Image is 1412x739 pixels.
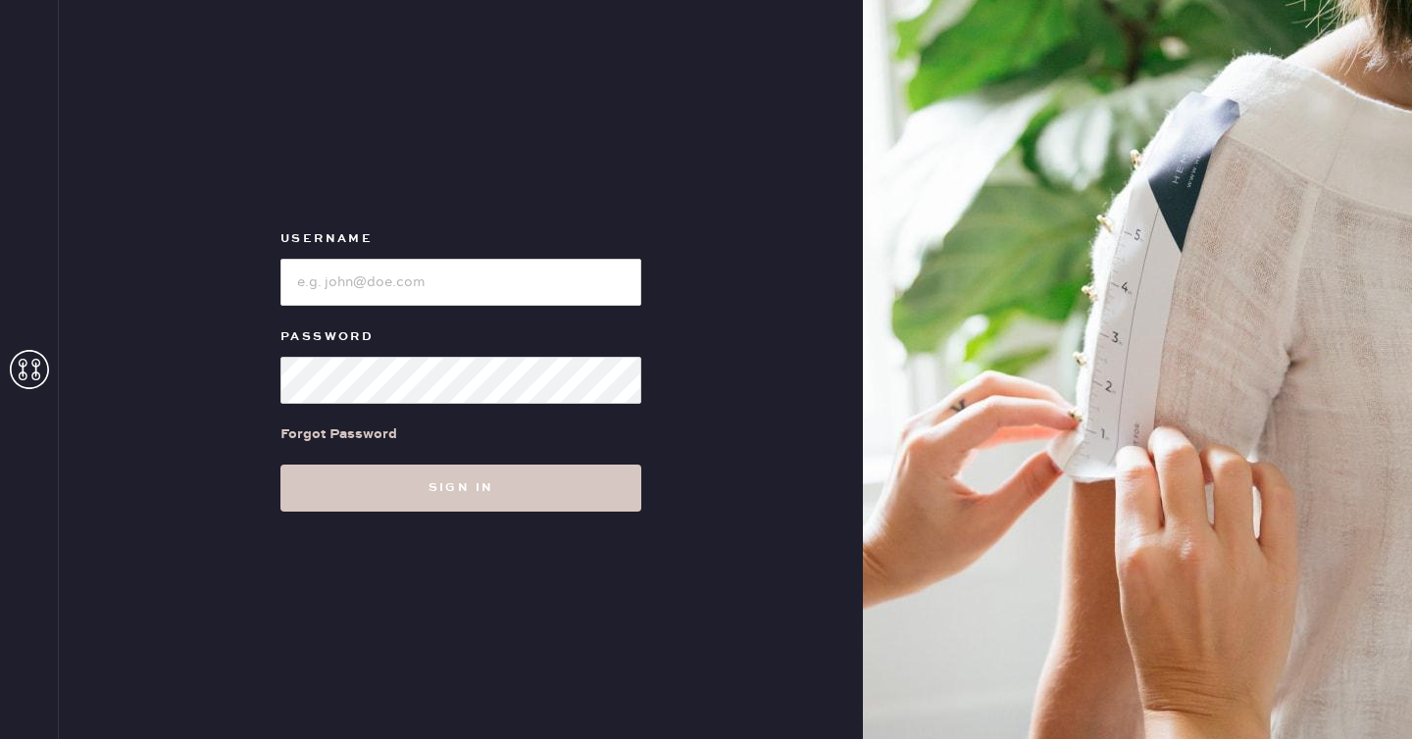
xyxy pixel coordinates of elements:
[280,259,641,306] input: e.g. john@doe.com
[280,404,397,465] a: Forgot Password
[280,227,641,251] label: Username
[280,465,641,512] button: Sign in
[280,325,641,349] label: Password
[280,423,397,445] div: Forgot Password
